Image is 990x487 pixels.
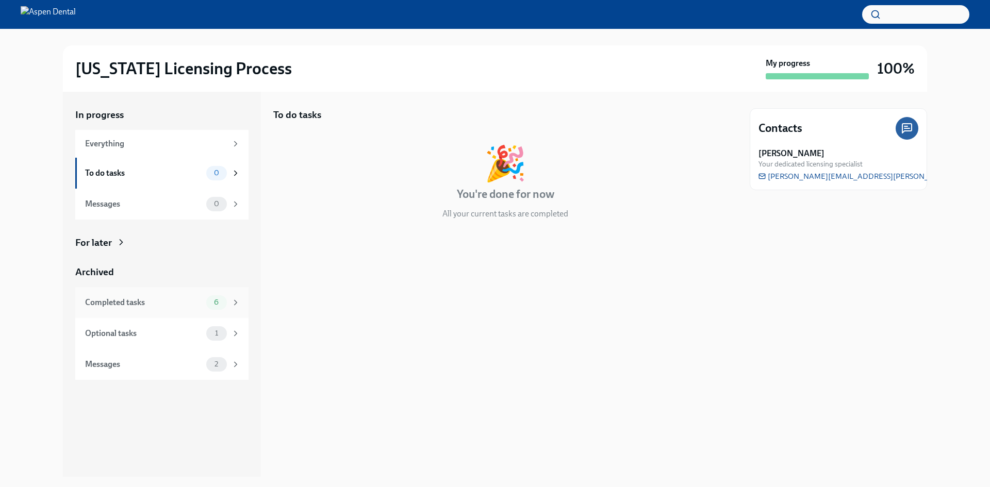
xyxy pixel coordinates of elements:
a: Messages2 [75,349,249,380]
a: Archived [75,265,249,279]
a: To do tasks0 [75,158,249,189]
h4: You're done for now [457,187,554,202]
h2: [US_STATE] Licensing Process [75,58,292,79]
span: Your dedicated licensing specialist [758,159,863,169]
div: Optional tasks [85,328,202,339]
h4: Contacts [758,121,802,136]
p: All your current tasks are completed [442,208,568,220]
h5: To do tasks [273,108,321,122]
div: To do tasks [85,167,202,179]
span: 1 [209,329,224,337]
strong: [PERSON_NAME] [758,148,824,159]
a: In progress [75,108,249,122]
img: Aspen Dental [21,6,76,23]
div: Completed tasks [85,297,202,308]
span: 0 [208,169,225,177]
div: Messages [85,359,202,370]
div: Everything [85,138,227,149]
a: Optional tasks1 [75,318,249,349]
span: 6 [208,298,225,306]
a: Everything [75,130,249,158]
span: 0 [208,200,225,208]
div: 🎉 [484,146,526,180]
h3: 100% [877,59,915,78]
div: Messages [85,198,202,210]
div: For later [75,236,112,249]
a: Messages0 [75,189,249,220]
span: 2 [208,360,224,368]
strong: My progress [766,58,810,69]
a: Completed tasks6 [75,287,249,318]
a: For later [75,236,249,249]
